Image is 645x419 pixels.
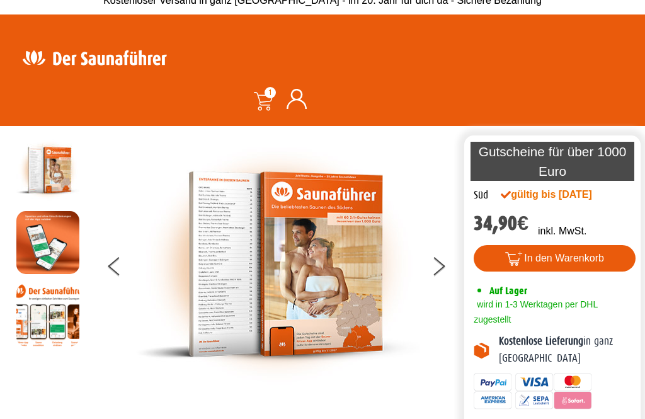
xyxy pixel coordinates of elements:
span: € [517,212,528,235]
p: inkl. MwSt. [538,224,586,239]
img: der-saunafuehrer-2025-sued [16,139,79,202]
div: Süd [474,187,488,204]
b: Kostenlose Lieferung [499,335,583,347]
img: Anleitung7tn [16,284,79,347]
img: MOCKUP-iPhone_regional [16,211,79,274]
div: gültig bis [DATE] [501,187,598,202]
bdi: 34,90 [474,212,528,235]
span: wird in 1-3 Werktagen per DHL zugestellt [474,299,597,324]
span: 1 [265,87,276,98]
p: Gutscheine für über 1000 Euro [471,142,634,181]
p: in ganz [GEOGRAPHIC_DATA] [499,333,631,367]
img: der-saunafuehrer-2025-sued [136,139,420,390]
button: In den Warenkorb [474,245,636,272]
span: Auf Lager [489,285,527,297]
